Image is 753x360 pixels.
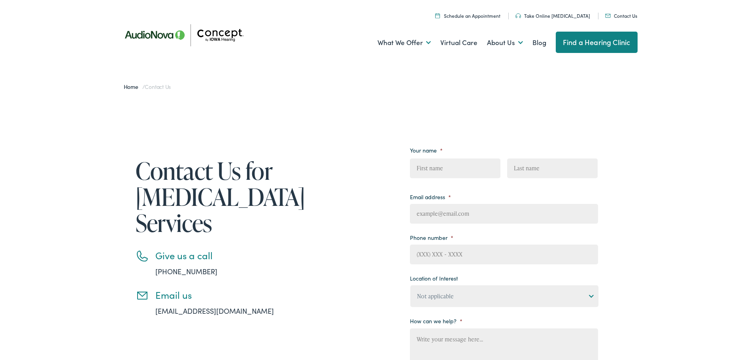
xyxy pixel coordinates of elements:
[136,158,298,236] h1: Contact Us for [MEDICAL_DATA] Services
[410,193,451,200] label: Email address
[435,13,440,18] img: A calendar icon to schedule an appointment at Concept by Iowa Hearing.
[556,32,638,53] a: Find a Hearing Clinic
[410,147,443,154] label: Your name
[124,83,171,90] span: /
[124,83,142,90] a: Home
[155,289,298,301] h3: Email us
[605,12,637,19] a: Contact Us
[377,28,431,57] a: What We Offer
[515,13,521,18] img: utility icon
[410,245,598,264] input: (XXX) XXX - XXXX
[155,266,217,276] a: [PHONE_NUMBER]
[155,306,274,316] a: [EMAIL_ADDRESS][DOMAIN_NAME]
[410,234,453,241] label: Phone number
[487,28,523,57] a: About Us
[515,12,590,19] a: Take Online [MEDICAL_DATA]
[410,317,462,324] label: How can we help?
[410,275,458,282] label: Location of Interest
[532,28,546,57] a: Blog
[440,28,477,57] a: Virtual Care
[145,83,171,90] span: Contact Us
[605,14,611,18] img: utility icon
[507,158,598,178] input: Last name
[410,158,500,178] input: First name
[155,250,298,261] h3: Give us a call
[410,204,598,224] input: example@email.com
[435,12,500,19] a: Schedule an Appointment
